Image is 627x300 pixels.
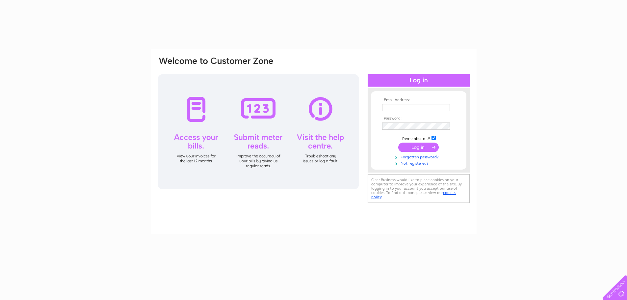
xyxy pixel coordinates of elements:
th: Email Address: [380,98,457,102]
input: Submit [398,143,439,152]
div: Clear Business would like to place cookies on your computer to improve your experience of the sit... [368,174,470,203]
a: Forgotten password? [382,153,457,160]
td: Remember me? [380,135,457,141]
th: Password: [380,116,457,121]
a: Not registered? [382,160,457,166]
a: cookies policy [371,190,456,199]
